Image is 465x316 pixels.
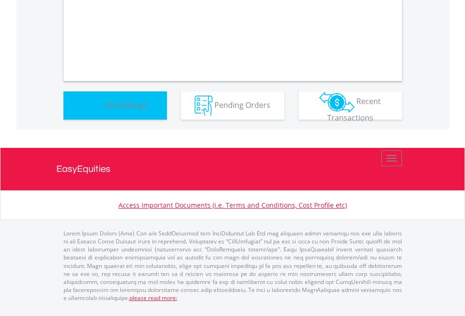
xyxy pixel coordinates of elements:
[181,91,284,120] button: Pending Orders
[299,91,402,120] button: Recent Transactions
[195,96,213,116] img: pending_instructions-wht.png
[118,201,347,210] a: Access Important Documents (i.e. Terms and Conditions, Cost Profile etc)
[83,96,103,116] img: holdings-wht.png
[105,99,147,110] span: All Holdings
[56,148,409,190] a: EasyEquities
[214,99,270,110] span: Pending Orders
[129,294,177,302] a: please read more:
[63,229,402,302] p: Lorem Ipsum Dolors (Ame) Con a/e SeddOeiusmod tem InciDiduntut Lab Etd mag aliquaen admin veniamq...
[63,91,167,120] button: All Holdings
[319,92,355,113] img: transactions-zar-wht.png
